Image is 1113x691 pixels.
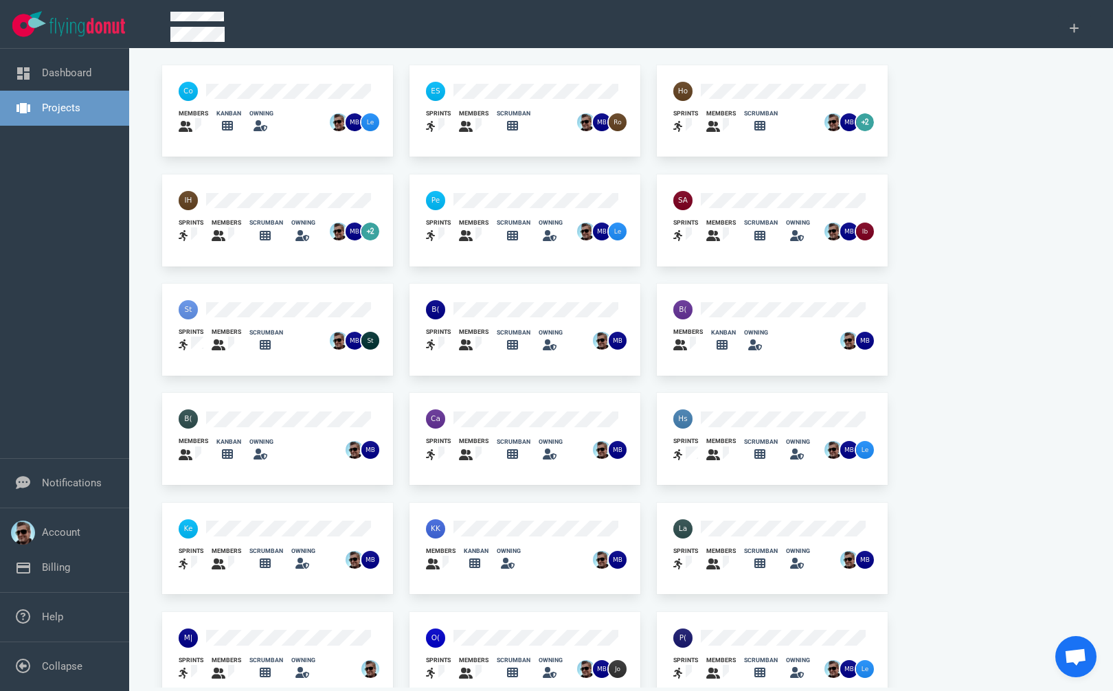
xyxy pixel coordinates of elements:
div: members [706,547,736,556]
div: scrumban [497,656,530,665]
img: 40 [673,519,693,539]
div: sprints [673,547,698,556]
div: members [212,218,241,227]
a: Help [42,611,63,623]
img: 26 [609,113,627,131]
a: members [706,218,736,245]
img: 26 [346,223,363,240]
div: scrumban [249,328,283,337]
div: sprints [673,656,698,665]
a: members [212,328,241,354]
div: members [459,218,488,227]
a: members [459,109,488,135]
img: 26 [840,332,858,350]
div: sprints [426,109,451,118]
img: 26 [346,441,363,459]
img: 40 [673,191,693,210]
img: 26 [609,332,627,350]
div: members [706,656,736,665]
text: +2 [367,227,374,235]
img: 26 [593,660,611,678]
a: sprints [426,656,451,682]
img: 40 [426,300,445,319]
img: 40 [673,82,693,101]
img: 40 [179,82,198,101]
div: members [459,437,488,446]
a: members [706,656,736,682]
img: 40 [426,82,445,101]
img: 26 [593,332,611,350]
div: owning [539,218,563,227]
div: members [706,218,736,227]
div: owning [291,547,315,556]
img: 40 [673,300,693,319]
img: 26 [824,660,842,678]
img: 26 [593,223,611,240]
div: scrumban [744,218,778,227]
div: members [706,109,736,118]
a: sprints [426,437,451,463]
div: owning [786,438,810,446]
a: members [212,656,241,682]
a: Projects [42,102,80,114]
img: 26 [609,551,627,569]
img: 26 [593,441,611,459]
div: members [459,656,488,665]
img: 40 [179,300,198,319]
img: 26 [856,551,874,569]
div: members [212,547,241,556]
a: members [459,328,488,354]
a: members [212,218,241,245]
div: scrumban [744,438,778,446]
a: members [459,656,488,682]
a: sprints [673,437,698,463]
a: sprints [673,109,698,135]
img: 26 [577,223,595,240]
div: sprints [179,547,203,556]
img: 40 [673,628,693,648]
div: members [426,547,456,556]
div: sprints [673,437,698,446]
div: members [179,109,208,118]
img: 26 [330,332,348,350]
a: sprints [673,547,698,573]
img: 40 [426,519,445,539]
div: scrumban [249,218,283,227]
div: scrumban [249,547,283,556]
a: members [706,437,736,463]
div: sprints [673,109,698,118]
img: 26 [577,660,595,678]
div: sprints [426,437,451,446]
div: kanban [216,438,241,446]
img: 26 [856,660,874,678]
div: owning [786,547,810,556]
img: 26 [609,223,627,240]
div: owning [291,656,315,665]
img: 26 [593,113,611,131]
img: 40 [426,191,445,210]
div: scrumban [497,438,530,446]
img: 26 [361,441,379,459]
a: sprints [426,109,451,135]
a: sprints [426,218,451,245]
img: 26 [824,223,842,240]
img: 26 [330,223,348,240]
div: sprints [179,328,203,337]
img: 26 [856,441,874,459]
a: members [706,547,736,573]
img: 26 [361,551,379,569]
div: sprints [426,656,451,665]
div: members [459,328,488,337]
div: members [179,437,208,446]
a: sprints [426,328,451,354]
img: 26 [856,332,874,350]
a: members [426,547,456,573]
div: owning [539,328,563,337]
a: sprints [179,656,203,682]
div: scrumban [497,109,530,118]
div: members [673,328,703,337]
img: 26 [593,551,611,569]
div: kanban [711,328,736,337]
img: 26 [346,113,363,131]
div: sprints [179,218,203,227]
